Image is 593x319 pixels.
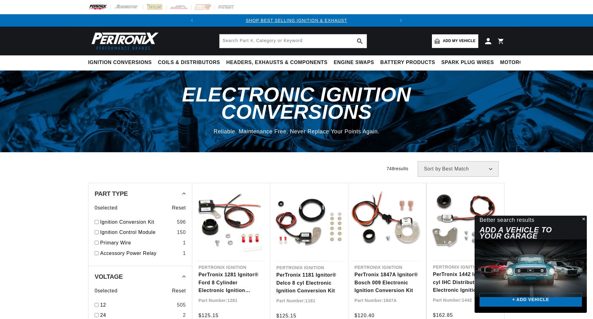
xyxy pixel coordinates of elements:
[353,34,367,48] button: search button
[95,204,117,212] span: 0 selected
[100,239,180,247] a: Primary Wire
[386,166,408,171] span: 748 results
[355,271,420,295] a: PerTronix 1847A Ignitor® Bosch 009 Electronic Ignition Conversion Kit
[198,17,395,24] div: 1 of 2
[443,38,476,44] span: Add my vehicle
[172,204,186,212] span: Reset
[198,17,395,24] div: Announcement
[579,216,587,223] button: Close
[95,287,117,295] span: 0 selected
[100,218,174,226] a: Ignition Conversion Kit
[331,55,377,70] summary: Engine Swaps
[100,249,180,257] a: Accessory Power Relay
[424,166,441,171] span: Sort by
[183,239,186,247] div: 1
[95,191,128,197] span: Part Type
[186,14,198,27] button: Translation missing: en.sections.announcements.previous_announcement
[226,59,327,66] span: Headers, Exhausts & Components
[214,128,379,135] span: Reliable. Maintenance Free. Never Replace Your Points Again.
[432,34,478,48] a: Add my vehicle
[497,55,540,70] summary: Motorcycle
[198,271,264,295] a: PerTronix 1281 Ignitor® Ford 8 Cylinder Electronic Ignition Conversion Kit
[158,59,220,66] span: Coils & Distributors
[480,293,582,307] a: + ADD VEHICLE
[418,161,499,177] select: Sort by
[177,228,186,236] div: 150
[172,287,186,295] span: Reset
[177,301,186,309] div: 505
[433,270,498,294] a: PerTronix 1442 Ignitor® 4 cyl IHC Distributor Electronic Ignition Conversion Kit
[183,249,186,257] div: 1
[177,218,186,226] div: 596
[182,83,411,123] span: Electronic Ignition Conversions
[500,59,537,66] span: Motorcycle
[95,274,123,280] span: Voltage
[441,59,494,66] span: Spark Plug Wires
[438,55,497,70] summary: Spark Plug Wires
[220,34,367,48] input: Search Part #, Category or Keyword
[377,55,438,70] summary: Battery Products
[276,271,342,295] a: PerTronix 1181 Ignitor® Delco 8 cyl Electronic Ignition Conversion Kit
[100,301,174,309] a: 12
[223,55,331,70] summary: Headers, Exhausts & Components
[155,55,223,70] summary: Coils & Distributors
[88,30,159,52] img: Pertronix
[395,14,407,27] button: Translation missing: en.sections.announcements.next_announcement
[88,55,155,70] summary: Ignition Conversions
[100,228,174,236] a: Ignition Control Module
[73,14,520,27] slideshow-component: Translation missing: en.sections.announcements.announcement_bar
[334,59,374,66] span: Engine Swaps
[380,59,435,66] span: Battery Products
[88,59,152,66] span: Ignition Conversions
[246,18,347,23] a: SHOP BEST SELLING IGNITION & EXHAUST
